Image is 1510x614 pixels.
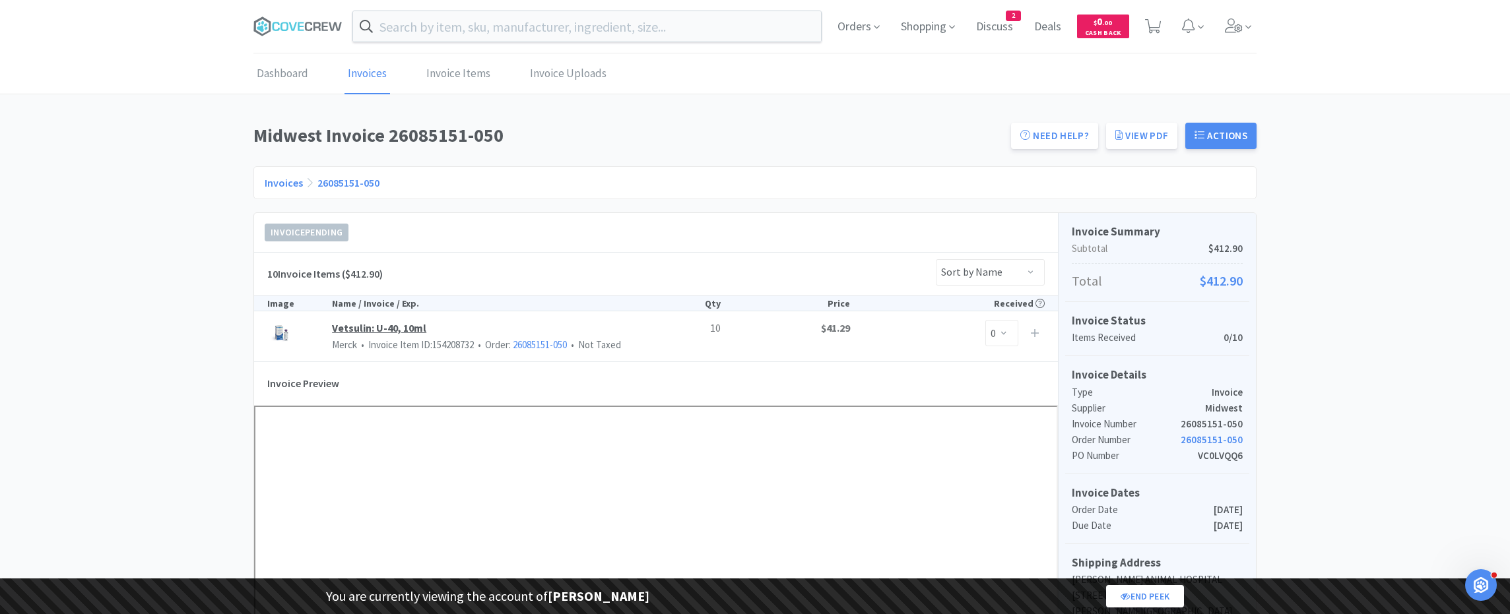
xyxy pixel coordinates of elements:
img: a17b649655ad4e6480fa30d7b03b6fb9_819557.jpeg [267,320,295,348]
iframe: Intercom live chat [1465,569,1497,601]
p: [DATE] [1214,518,1243,534]
p: 26085151-050 [1181,416,1243,432]
span: 0 [1094,15,1112,28]
p: Subtotal [1072,241,1243,257]
a: $0.00Cash Back [1077,9,1129,44]
p: 10 [656,320,721,337]
a: Discuss2 [971,21,1018,33]
a: Invoices [345,54,390,94]
span: $ [1094,18,1097,27]
span: Not Taxed [567,338,621,351]
h5: Invoice Dates [1072,484,1243,502]
a: 26085151-050 [317,176,379,189]
p: Supplier [1072,400,1205,416]
a: 26085151-050 [1181,433,1243,446]
p: Due Date [1072,518,1214,534]
p: Midwest [1205,400,1243,416]
h5: Invoice Preview [267,369,339,399]
span: • [359,338,366,351]
p: Invoice Number [1072,416,1181,432]
div: Image [267,296,332,311]
h5: Invoice Status [1072,312,1243,330]
p: You are currently viewing the account of [326,586,649,607]
a: Invoice Items [423,54,494,94]
span: Invoice Pending [265,224,348,241]
h5: Invoice Summary [1072,223,1243,241]
p: 0/10 [1224,330,1243,346]
span: . 00 [1102,18,1112,27]
strong: $41.29 [821,321,850,334]
span: • [569,338,576,351]
strong: [PERSON_NAME] [548,588,649,604]
h5: Invoice Details [1072,366,1243,384]
p: Type [1072,384,1212,400]
span: Received [994,297,1045,309]
h1: Midwest Invoice 26085151-050 [253,121,1003,150]
p: [DATE] [1214,502,1243,518]
input: Search by item, sku, manufacturer, ingredient, size... [353,11,821,42]
p: PO Number [1072,448,1198,464]
h5: Shipping Address [1072,554,1243,572]
a: View PDF [1106,123,1177,149]
button: Actions [1185,123,1257,149]
p: [PERSON_NAME] ANIMAL HOSPITAL [1072,572,1243,588]
p: Items Received [1072,330,1224,346]
span: • [476,338,483,351]
div: Qty [656,296,721,311]
a: End Peek [1106,585,1184,607]
span: Order: [474,338,567,351]
h5: 10 Invoice Items ($412.90) [267,266,383,283]
a: Invoice Uploads [527,54,610,94]
span: 2 [1006,11,1020,20]
p: Order Date [1072,502,1214,518]
span: Merck [332,338,357,351]
p: Total [1072,270,1243,292]
div: Name / Invoice / Exp. [332,296,656,311]
a: Invoices [265,176,303,189]
a: Need Help? [1011,123,1098,149]
span: Invoice Item ID: 154208732 [357,338,474,351]
span: $412.90 [1200,270,1243,292]
a: Vetsulin: U-40, 10ml [332,320,656,337]
p: Invoice [1212,384,1243,400]
a: Dashboard [253,54,312,94]
p: VC0LVQQ6 [1198,448,1243,464]
span: Cash Back [1085,30,1121,38]
p: Order Number [1072,432,1181,448]
span: $412.90 [1208,241,1243,257]
a: Deals [1029,21,1067,33]
div: Price [721,296,850,311]
a: 26085151-050 [513,338,567,351]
